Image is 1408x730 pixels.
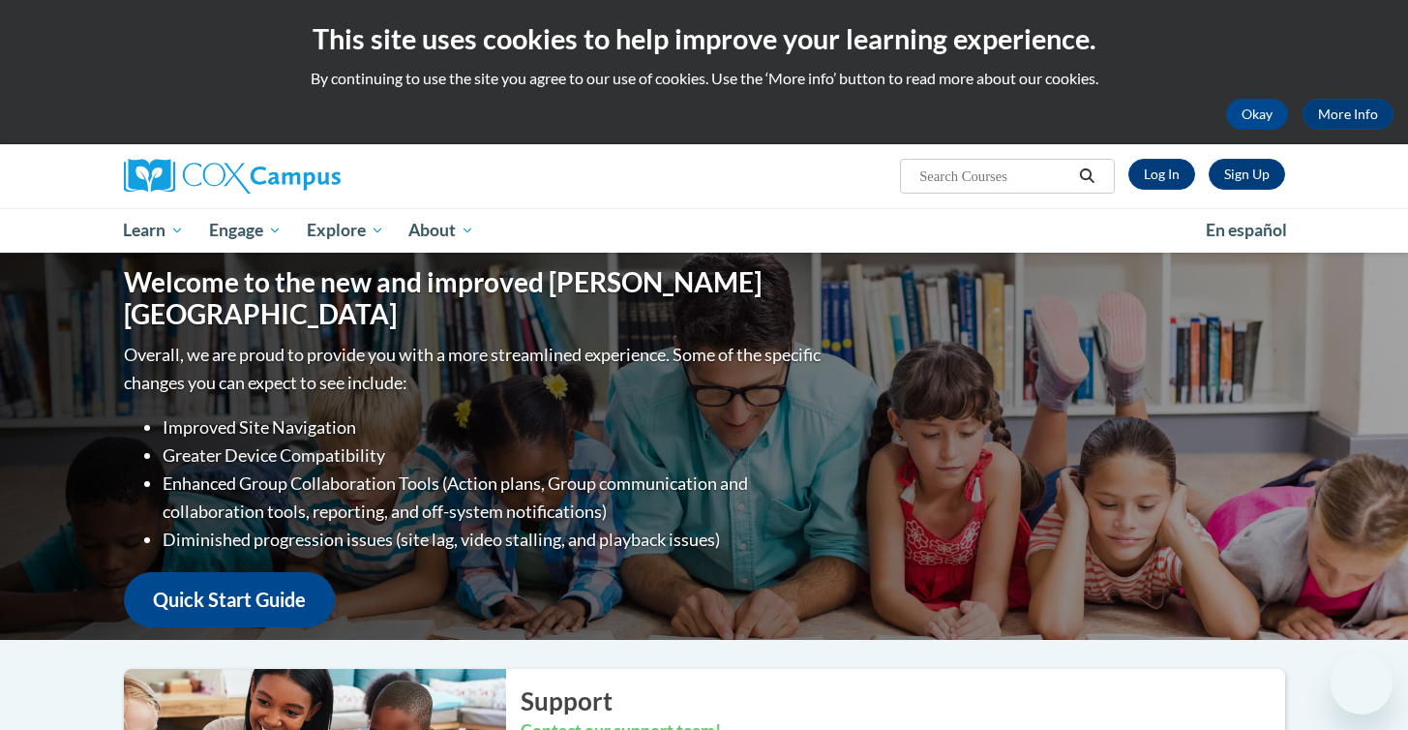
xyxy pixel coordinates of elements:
div: Main menu [95,208,1314,253]
a: Log In [1128,159,1195,190]
a: Register [1209,159,1285,190]
button: Search [1072,165,1101,188]
h2: This site uses cookies to help improve your learning experience. [15,19,1393,58]
a: Explore [294,208,397,253]
span: Engage [209,219,282,242]
iframe: Button to launch messaging window [1331,653,1393,715]
h1: Welcome to the new and improved [PERSON_NAME][GEOGRAPHIC_DATA] [124,266,825,331]
a: Learn [111,208,197,253]
a: About [396,208,487,253]
span: Explore [307,219,384,242]
a: Cox Campus [124,159,492,194]
span: En español [1206,220,1287,240]
li: Enhanced Group Collaboration Tools (Action plans, Group communication and collaboration tools, re... [163,470,825,526]
h2: Support [521,684,1285,718]
p: Overall, we are proud to provide you with a more streamlined experience. Some of the specific cha... [124,341,825,397]
a: En español [1193,210,1300,251]
li: Improved Site Navigation [163,413,825,441]
span: About [408,219,474,242]
li: Diminished progression issues (site lag, video stalling, and playback issues) [163,526,825,554]
a: More Info [1303,99,1393,130]
a: Engage [196,208,294,253]
button: Okay [1226,99,1288,130]
li: Greater Device Compatibility [163,441,825,470]
a: Quick Start Guide [124,572,335,627]
p: By continuing to use the site you agree to our use of cookies. Use the ‘More info’ button to read... [15,68,1393,89]
span: Learn [123,219,184,242]
img: Cox Campus [124,159,341,194]
input: Search Courses [917,165,1072,188]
